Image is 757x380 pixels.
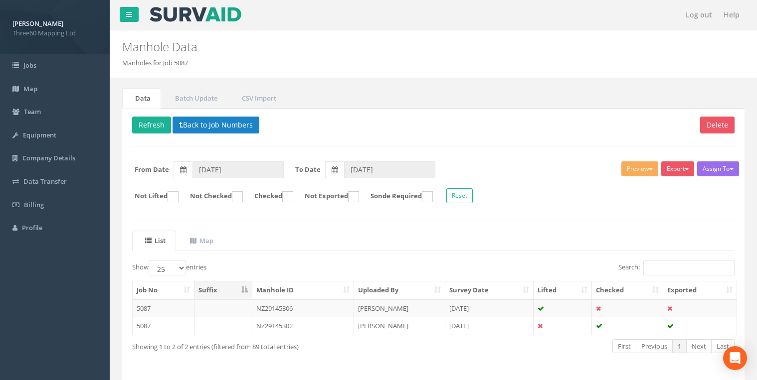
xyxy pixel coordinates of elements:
[22,223,42,232] span: Profile
[24,107,41,116] span: Team
[133,299,194,317] td: 5087
[723,346,747,370] div: Open Intercom Messenger
[173,117,259,133] button: Back to Job Numbers
[133,281,194,299] th: Job No: activate to sort column ascending
[663,281,737,299] th: Exported: activate to sort column ascending
[446,188,473,203] button: Reset
[192,161,284,178] input: From Date
[618,260,735,275] label: Search:
[135,164,169,174] label: From Date
[534,281,592,299] th: Lifted: activate to sort column ascending
[133,317,194,335] td: 5087
[700,117,735,133] button: Delete
[445,299,534,317] td: [DATE]
[672,339,687,354] a: 1
[445,281,534,299] th: Survey Date: activate to sort column ascending
[612,339,636,354] a: First
[636,339,673,354] a: Previous
[354,281,445,299] th: Uploaded By: activate to sort column ascending
[22,153,75,162] span: Company Details
[643,260,735,275] input: Search:
[132,117,171,133] button: Refresh
[180,191,243,202] label: Not Checked
[661,161,694,176] button: Export
[697,161,739,176] button: Assign To
[244,191,293,202] label: Checked
[592,281,663,299] th: Checked: activate to sort column ascending
[194,281,252,299] th: Suffix: activate to sort column descending
[445,317,534,335] td: [DATE]
[122,88,161,109] a: Data
[132,338,375,352] div: Showing 1 to 2 of 2 entries (filtered from 89 total entries)
[711,339,735,354] a: Last
[145,236,166,245] uib-tab-heading: List
[23,177,67,186] span: Data Transfer
[125,191,179,202] label: Not Lifted
[12,16,97,37] a: [PERSON_NAME] Three60 Mapping Ltd
[344,161,435,178] input: To Date
[252,299,354,317] td: NZ29145306
[24,200,44,209] span: Billing
[132,231,176,251] a: List
[190,236,213,245] uib-tab-heading: Map
[621,161,658,176] button: Preview
[295,191,359,202] label: Not Exported
[229,88,287,109] a: CSV Import
[295,164,321,174] label: To Date
[354,299,445,317] td: [PERSON_NAME]
[252,281,354,299] th: Manhole ID: activate to sort column ascending
[23,130,56,139] span: Equipment
[686,339,712,354] a: Next
[23,84,37,93] span: Map
[12,19,63,28] strong: [PERSON_NAME]
[132,260,206,275] label: Show entries
[12,28,97,38] span: Three60 Mapping Ltd
[122,58,188,68] li: Manholes for Job 5087
[149,260,186,275] select: Showentries
[361,191,433,202] label: Sonde Required
[122,40,638,53] h2: Manhole Data
[252,317,354,335] td: NZ29145302
[354,317,445,335] td: [PERSON_NAME]
[177,231,224,251] a: Map
[162,88,228,109] a: Batch Update
[23,61,36,70] span: Jobs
